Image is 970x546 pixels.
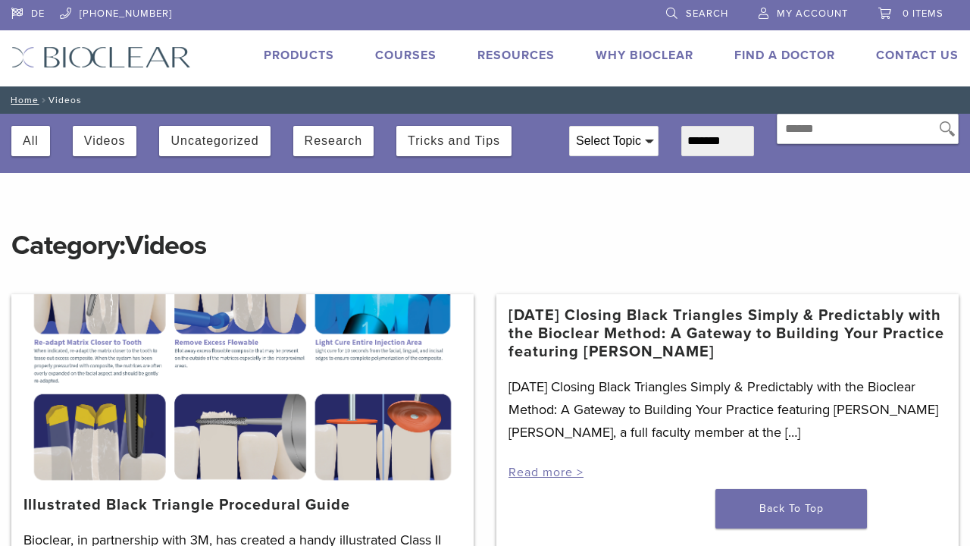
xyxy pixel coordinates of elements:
[84,126,126,156] button: Videos
[39,96,48,104] span: /
[876,48,959,63] a: Contact Us
[125,229,206,262] span: Videos
[903,8,943,20] span: 0 items
[596,48,693,63] a: Why Bioclear
[11,46,191,68] img: Bioclear
[171,126,258,156] button: Uncategorized
[686,8,728,20] span: Search
[6,95,39,105] a: Home
[23,126,39,156] button: All
[734,48,835,63] a: Find A Doctor
[508,375,947,444] p: [DATE] Closing Black Triangles Simply & Predictably with the Bioclear Method: A Gateway to Buildi...
[508,306,947,361] a: [DATE] Closing Black Triangles Simply & Predictably with the Bioclear Method: A Gateway to Buildi...
[570,127,658,155] div: Select Topic
[23,496,350,514] a: Illustrated Black Triangle Procedural Guide
[305,126,362,156] button: Research
[408,126,500,156] button: Tricks and Tips
[477,48,555,63] a: Resources
[777,8,848,20] span: My Account
[508,465,584,480] a: Read more >
[715,489,867,529] a: Back To Top
[264,48,334,63] a: Products
[375,48,436,63] a: Courses
[11,197,959,264] h1: Category:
